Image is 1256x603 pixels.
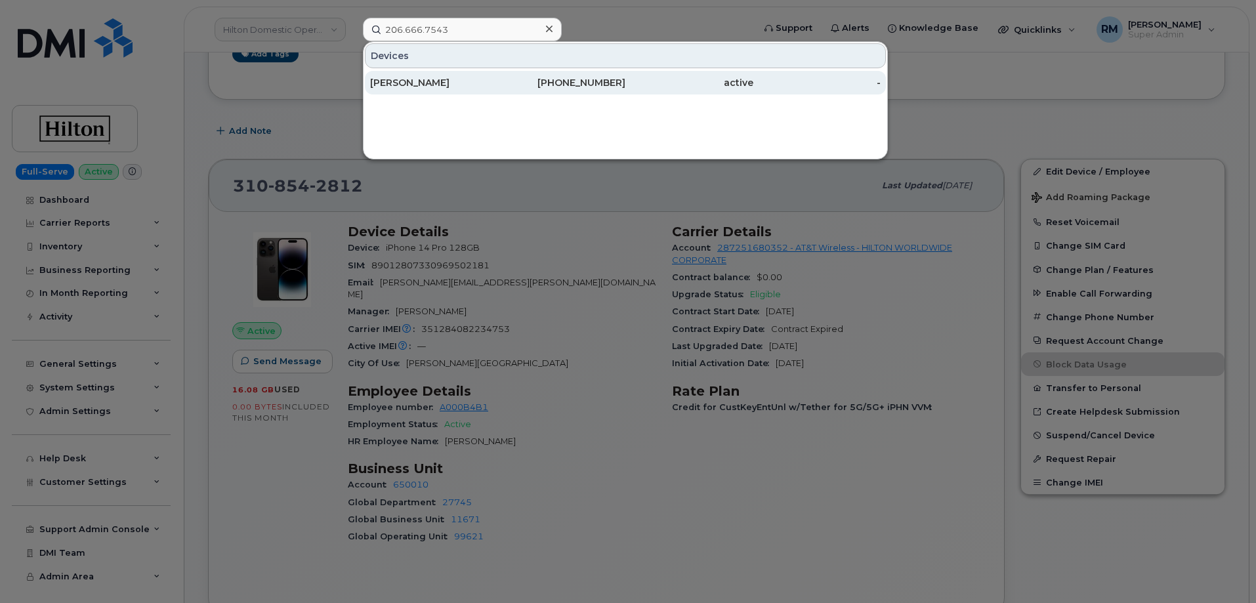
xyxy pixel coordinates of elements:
iframe: Messenger Launcher [1199,546,1246,593]
div: [PHONE_NUMBER] [498,76,626,89]
div: active [625,76,753,89]
a: [PERSON_NAME][PHONE_NUMBER]active- [365,71,886,94]
div: Devices [365,43,886,68]
div: - [753,76,881,89]
input: Find something... [363,18,562,41]
div: [PERSON_NAME] [370,76,498,89]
